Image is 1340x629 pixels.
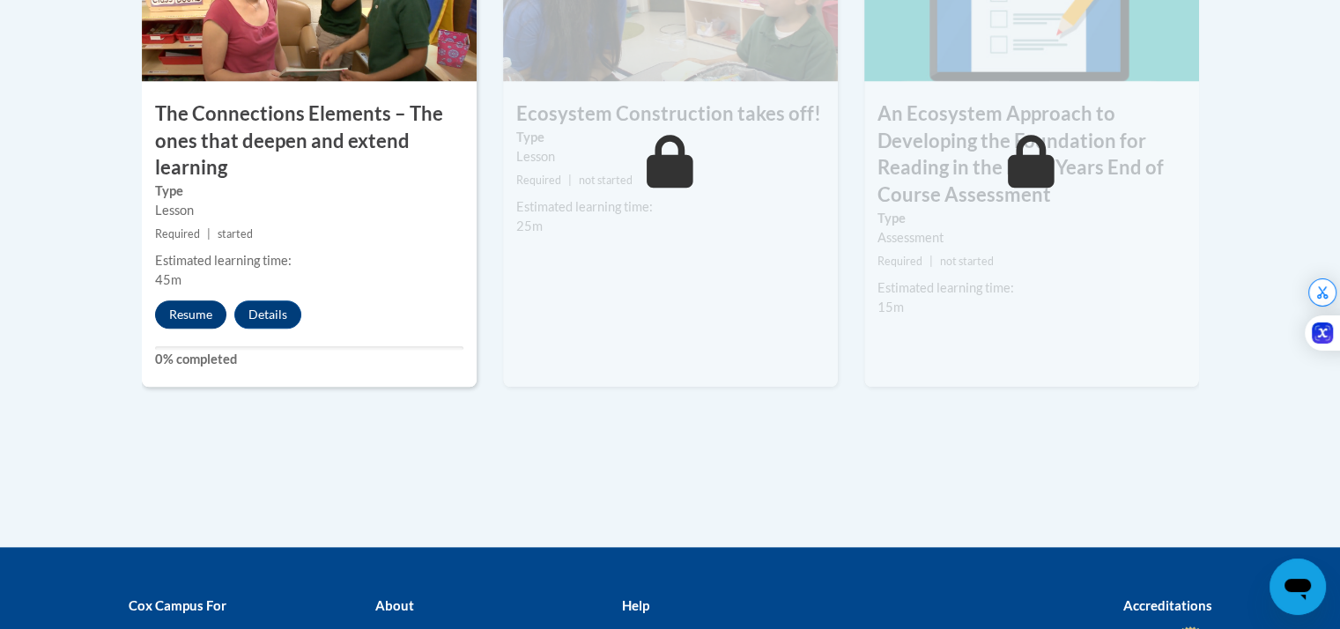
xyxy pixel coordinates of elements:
b: Cox Campus For [129,597,226,613]
div: Estimated learning time: [155,251,463,270]
label: Type [877,209,1186,228]
span: 15m [877,300,904,314]
span: Required [155,227,200,240]
span: Required [516,174,561,187]
span: Required [877,255,922,268]
span: 45m [155,272,181,287]
span: not started [579,174,633,187]
b: Accreditations [1123,597,1212,613]
label: Type [516,128,825,147]
span: started [218,227,253,240]
iframe: Button to launch messaging window [1270,559,1326,615]
span: | [929,255,933,268]
div: Lesson [516,147,825,166]
span: | [568,174,572,187]
span: not started [940,255,994,268]
h3: An Ecosystem Approach to Developing the Foundation for Reading in the Early Years End of Course A... [864,100,1199,209]
label: Type [155,181,463,201]
button: Details [234,300,301,329]
div: Lesson [155,201,463,220]
span: 25m [516,218,543,233]
span: | [207,227,211,240]
div: Estimated learning time: [877,278,1186,298]
button: Resume [155,300,226,329]
h3: Ecosystem Construction takes off! [503,100,838,128]
b: Help [621,597,648,613]
div: Estimated learning time: [516,197,825,217]
label: 0% completed [155,350,463,369]
h3: The Connections Elements – The ones that deepen and extend learning [142,100,477,181]
b: About [374,597,413,613]
div: Assessment [877,228,1186,248]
